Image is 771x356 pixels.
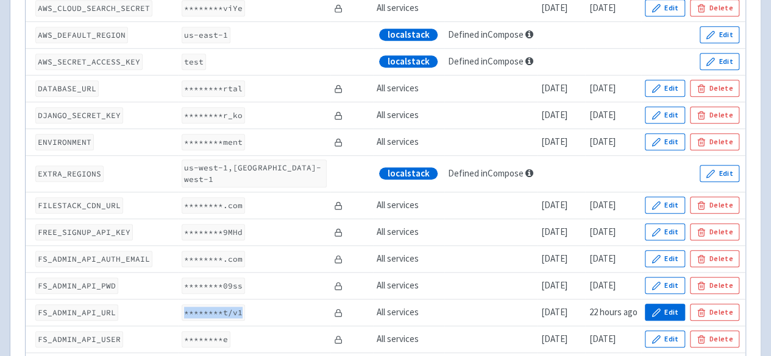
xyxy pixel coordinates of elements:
[589,279,616,291] time: [DATE]
[388,29,430,41] span: localstack
[182,159,326,187] code: us-west-1,[GEOGRAPHIC_DATA]-west-1
[448,55,524,67] a: Defined in Compose
[645,250,685,267] button: Edit
[690,106,739,124] button: Delete
[373,128,444,155] td: All services
[589,333,616,344] time: [DATE]
[541,199,567,211] time: [DATE]
[589,136,616,147] time: [DATE]
[35,277,118,294] code: FS_ADMIN_API_PWD
[388,55,430,68] span: localstack
[541,279,567,291] time: [DATE]
[541,109,567,120] time: [DATE]
[645,223,685,240] button: Edit
[448,167,524,179] a: Defined in Compose
[690,304,739,321] button: Delete
[589,306,638,318] time: 22 hours ago
[35,304,118,321] code: FS_ADMIN_API_URL
[35,27,128,43] code: AWS_DEFAULT_REGION
[645,304,685,321] button: Edit
[690,250,739,267] button: Delete
[690,223,739,240] button: Delete
[690,330,739,347] button: Delete
[645,80,685,97] button: Edit
[373,245,444,272] td: All services
[35,80,99,97] code: DATABASE_URL
[645,106,685,124] button: Edit
[35,134,94,150] code: ENVIRONMENT
[373,299,444,326] td: All services
[541,136,567,147] time: [DATE]
[182,27,230,43] code: us-east-1
[700,165,740,182] button: Edit
[589,2,616,13] time: [DATE]
[589,199,616,211] time: [DATE]
[690,133,739,150] button: Delete
[700,53,740,70] button: Edit
[589,253,616,264] time: [DATE]
[541,2,567,13] time: [DATE]
[645,197,685,214] button: Edit
[35,331,123,347] code: FS_ADMIN_API_USER
[645,133,685,150] button: Edit
[690,277,739,294] button: Delete
[645,330,685,347] button: Edit
[690,80,739,97] button: Delete
[35,107,123,124] code: DJANGO_SECRET_KEY
[541,253,567,264] time: [DATE]
[541,306,567,318] time: [DATE]
[589,109,616,120] time: [DATE]
[541,226,567,237] time: [DATE]
[35,224,133,240] code: FREE_SIGNUP_API_KEY
[373,326,444,352] td: All services
[700,26,740,43] button: Edit
[373,75,444,102] td: All services
[35,54,143,70] code: AWS_SECRET_ACCESS_KEY
[388,167,430,180] span: localstack
[541,333,567,344] time: [DATE]
[373,218,444,245] td: All services
[373,192,444,218] td: All services
[589,82,616,94] time: [DATE]
[448,29,524,40] a: Defined in Compose
[690,197,739,214] button: Delete
[35,197,123,214] code: FILESTACK_CDN_URL
[182,54,206,70] code: test
[373,102,444,128] td: All services
[645,277,685,294] button: Edit
[373,272,444,299] td: All services
[35,166,104,182] code: EXTRA_REGIONS
[35,251,152,267] code: FS_ADMIN_API_AUTH_EMAIL
[541,82,567,94] time: [DATE]
[589,226,616,237] time: [DATE]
